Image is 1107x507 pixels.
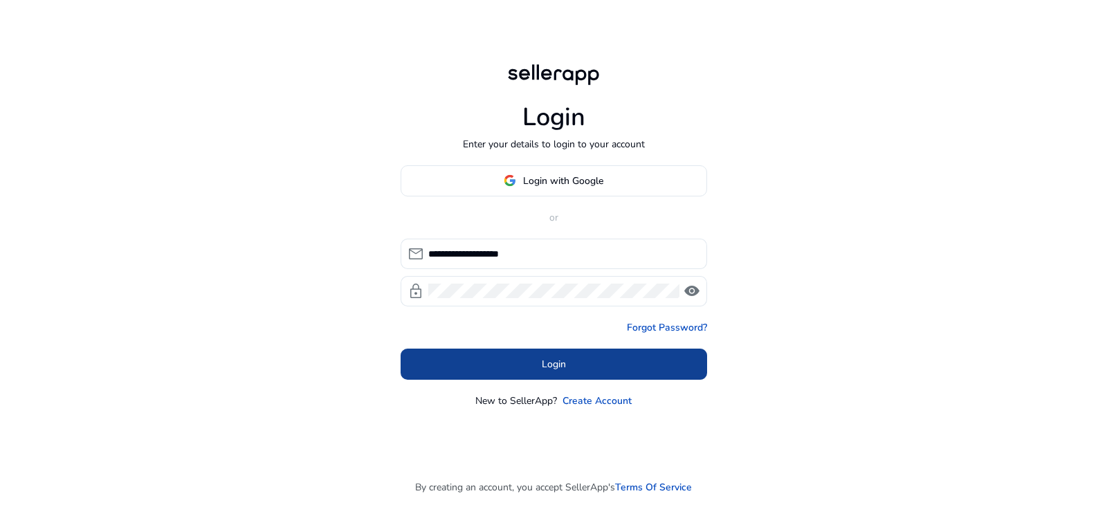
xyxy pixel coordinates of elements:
[562,394,632,408] a: Create Account
[401,349,707,380] button: Login
[615,480,692,495] a: Terms Of Service
[542,357,566,371] span: Login
[627,320,707,335] a: Forgot Password?
[684,283,700,299] span: visibility
[463,137,645,151] p: Enter your details to login to your account
[475,394,557,408] p: New to SellerApp?
[401,210,707,225] p: or
[504,174,516,187] img: google-logo.svg
[522,102,585,132] h1: Login
[408,283,424,299] span: lock
[408,246,424,262] span: mail
[401,165,707,196] button: Login with Google
[523,174,603,188] span: Login with Google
